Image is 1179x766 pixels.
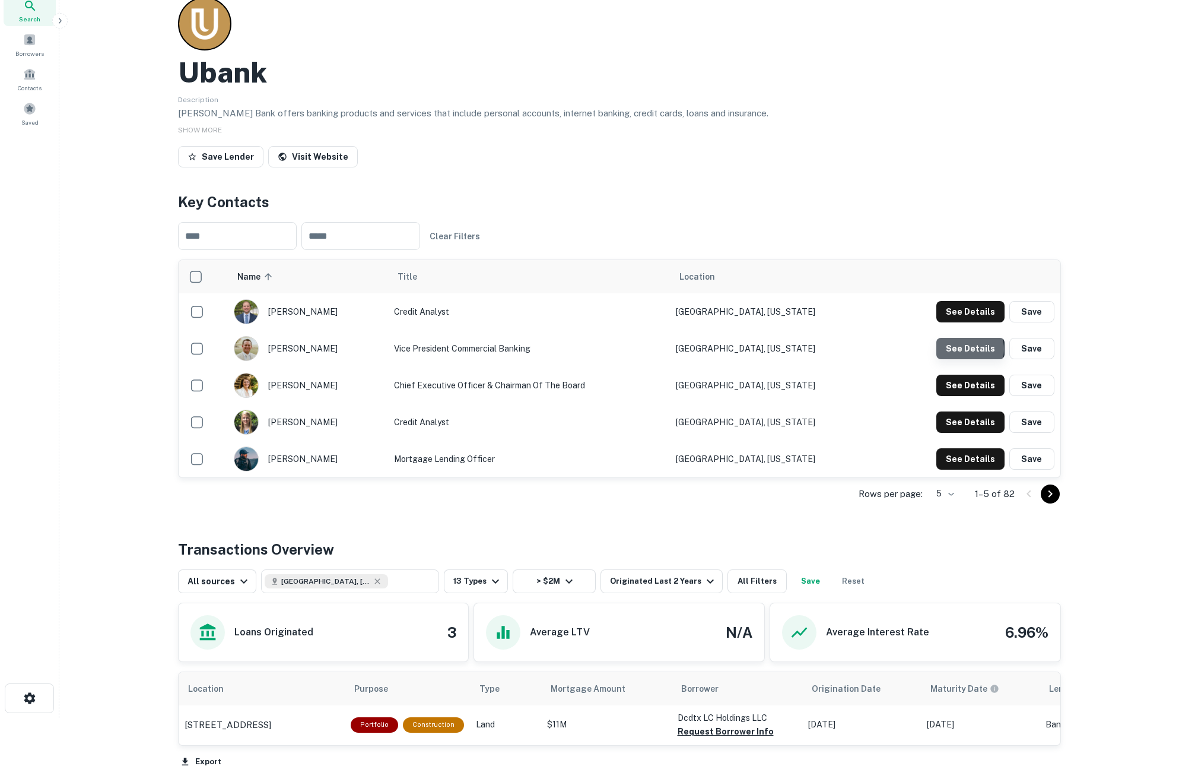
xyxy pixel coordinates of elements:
h6: Maturity Date [930,682,987,695]
a: Contacts [4,63,56,95]
a: Saved [4,97,56,129]
h4: N/A [726,622,752,643]
th: Location [670,260,880,293]
div: [PERSON_NAME] [234,336,383,361]
span: Description [178,96,218,104]
span: Title [398,270,433,284]
span: Search [19,14,40,24]
a: Visit Website [268,146,358,167]
img: 1652223546456 [234,410,258,434]
div: [PERSON_NAME] [234,299,383,324]
iframe: Chat Widget [1120,671,1179,728]
img: 1610151961928 [234,373,258,397]
div: Maturity dates displayed may be estimated. Please contact the lender for the most accurate maturi... [930,682,999,695]
span: Purpose [354,682,403,696]
th: Purpose [345,672,470,705]
h6: Loans Originated [234,625,313,640]
p: $11M [547,718,666,731]
img: 1607449776818 [234,337,258,360]
button: See Details [936,412,1005,433]
p: Dcdtx LC Holdings LLC [678,711,796,724]
button: See Details [936,301,1005,322]
h4: 6.96% [1005,622,1048,643]
span: Lender Type [1049,682,1099,696]
button: Save [1009,301,1054,322]
a: Borrowers [4,29,56,61]
th: Origination Date [802,672,921,705]
h4: 3 [447,622,456,643]
span: Origination Date [812,682,896,696]
p: [DATE] [808,718,915,731]
button: Request Borrower Info [678,724,774,739]
p: Bank [1045,718,1140,731]
span: Contacts [18,83,42,93]
button: See Details [936,375,1005,396]
button: See Details [936,448,1005,470]
button: Save Lender [178,146,263,167]
span: Saved [21,118,39,127]
div: This loan purpose was for construction [403,717,464,732]
button: All Filters [727,569,787,593]
td: [GEOGRAPHIC_DATA], [US_STATE] [670,367,880,404]
img: 1702658037233 [234,300,258,324]
p: [STREET_ADDRESS] [185,718,271,732]
div: Originated Last 2 Years [610,574,717,588]
th: Title [388,260,670,293]
h2: Ubank [178,55,267,90]
td: Credit Analyst [388,293,670,330]
h6: Average LTV [530,625,590,640]
div: All sources [188,574,251,588]
button: All sources [178,569,256,593]
div: This is a portfolio loan with 3 properties [351,717,398,732]
p: [PERSON_NAME] Bank offers banking products and services that include personal accounts, internet ... [178,106,1061,121]
h4: Transactions Overview [178,539,334,560]
th: Lender Type [1040,672,1146,705]
a: [STREET_ADDRESS] [185,718,339,732]
img: 1690702677274 [234,447,258,471]
div: [PERSON_NAME] [234,447,383,471]
button: > $2M [513,569,596,593]
th: Borrower [672,672,802,705]
span: Maturity dates displayed may be estimated. Please contact the lender for the most accurate maturi... [930,682,1015,695]
span: Name [237,270,276,284]
span: SHOW MORE [178,126,222,134]
span: Borrower [681,682,719,696]
button: Clear Filters [425,226,485,247]
span: [GEOGRAPHIC_DATA], [GEOGRAPHIC_DATA], [GEOGRAPHIC_DATA] [281,576,370,587]
th: Type [470,672,541,705]
button: Go to next page [1041,485,1060,504]
p: Rows per page: [859,487,923,501]
span: Location [679,270,715,284]
div: [PERSON_NAME] [234,373,383,398]
p: [DATE] [927,718,1034,731]
button: Save [1009,412,1054,433]
td: Chief Executive Officer & Chairman of the Board [388,367,670,404]
th: Maturity dates displayed may be estimated. Please contact the lender for the most accurate maturi... [921,672,1040,705]
div: scrollable content [179,672,1060,745]
button: Originated Last 2 Years [600,569,723,593]
td: Credit Analyst [388,404,670,441]
button: Save your search to get updates of matches that match your search criteria. [792,569,830,593]
p: Land [476,718,535,731]
th: Name [228,260,389,293]
div: scrollable content [179,260,1060,477]
button: Save [1009,448,1054,470]
td: [GEOGRAPHIC_DATA], [US_STATE] [670,293,880,330]
div: [PERSON_NAME] [234,410,383,435]
button: Save [1009,338,1054,359]
button: See Details [936,338,1005,359]
span: Mortgage Amount [551,682,641,696]
td: [GEOGRAPHIC_DATA], [US_STATE] [670,404,880,441]
th: Mortgage Amount [541,672,672,705]
button: Save [1009,375,1054,396]
span: Type [479,682,515,696]
td: [GEOGRAPHIC_DATA], [US_STATE] [670,330,880,367]
td: [GEOGRAPHIC_DATA], [US_STATE] [670,441,880,477]
td: Vice President Commercial Banking [388,330,670,367]
div: 5 [927,485,956,502]
span: Borrowers [15,49,44,58]
button: 13 Types [444,569,508,593]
